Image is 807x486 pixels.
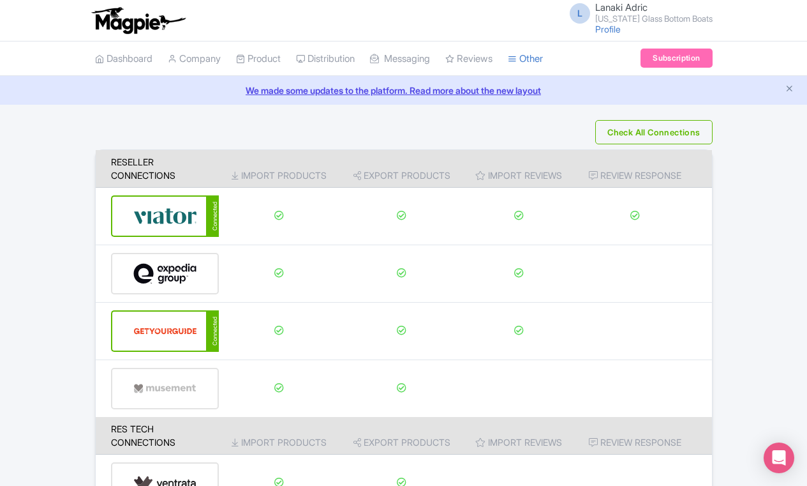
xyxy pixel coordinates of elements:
[133,254,196,293] img: expedia-9e2f273c8342058d41d2cc231867de8b.svg
[574,150,712,188] th: Review Response
[133,197,197,236] img: viator-e2bf771eb72f7a6029a5edfbb081213a.svg
[445,42,492,77] a: Reviews
[562,3,713,23] a: L Lanaki Adric [US_STATE] Glass Bottom Boats
[95,42,152,77] a: Dashboard
[508,42,543,77] a: Other
[111,310,219,352] a: Connected
[219,417,340,455] th: Import Products
[595,120,712,144] button: Check All Connections
[168,42,221,77] a: Company
[570,3,590,24] span: L
[340,150,464,188] th: Export Products
[464,417,574,455] th: Import Reviews
[111,195,219,237] a: Connected
[89,6,188,34] img: logo-ab69f6fb50320c5b225c76a69d11143b.png
[206,195,219,237] div: Connected
[764,443,794,473] div: Open Intercom Messenger
[785,82,794,97] button: Close announcement
[8,84,799,97] a: We made some updates to the platform. Read more about the new layout
[640,49,712,68] a: Subscription
[206,310,219,352] div: Connected
[219,150,340,188] th: Import Products
[96,417,219,455] th: Res Tech Connections
[370,42,430,77] a: Messaging
[236,42,281,77] a: Product
[296,42,355,77] a: Distribution
[595,24,621,34] a: Profile
[133,369,196,408] img: musement-dad6797fd076d4ac540800b229e01643.svg
[96,150,219,188] th: Reseller Connections
[464,150,574,188] th: Import Reviews
[595,1,648,13] span: Lanaki Adric
[574,417,712,455] th: Review Response
[595,15,713,23] small: [US_STATE] Glass Bottom Boats
[133,312,197,351] img: get_your_guide-5a6366678479520ec94e3f9d2b9f304b.svg
[340,417,464,455] th: Export Products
